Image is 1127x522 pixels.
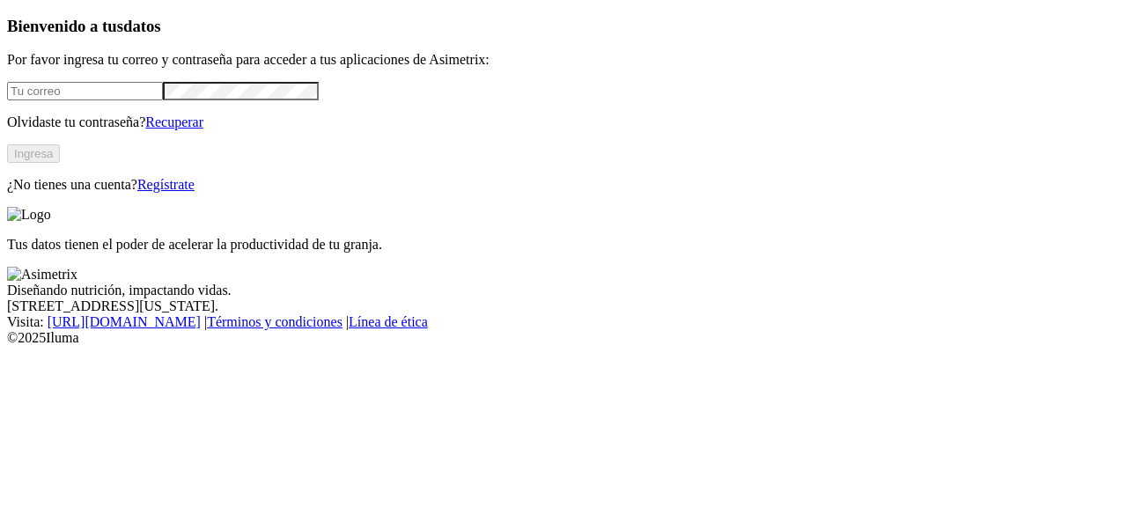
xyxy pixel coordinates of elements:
[207,314,343,329] a: Términos y condiciones
[349,314,428,329] a: Línea de ética
[123,17,161,35] span: datos
[7,207,51,223] img: Logo
[7,114,1120,130] p: Olvidaste tu contraseña?
[7,330,1120,346] div: © 2025 Iluma
[7,283,1120,298] div: Diseñando nutrición, impactando vidas.
[7,82,163,100] input: Tu correo
[145,114,203,129] a: Recuperar
[137,177,195,192] a: Regístrate
[7,298,1120,314] div: [STREET_ADDRESS][US_STATE].
[7,314,1120,330] div: Visita : | |
[7,177,1120,193] p: ¿No tienes una cuenta?
[7,144,60,163] button: Ingresa
[7,52,1120,68] p: Por favor ingresa tu correo y contraseña para acceder a tus aplicaciones de Asimetrix:
[7,267,77,283] img: Asimetrix
[7,237,1120,253] p: Tus datos tienen el poder de acelerar la productividad de tu granja.
[7,17,1120,36] h3: Bienvenido a tus
[48,314,201,329] a: [URL][DOMAIN_NAME]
